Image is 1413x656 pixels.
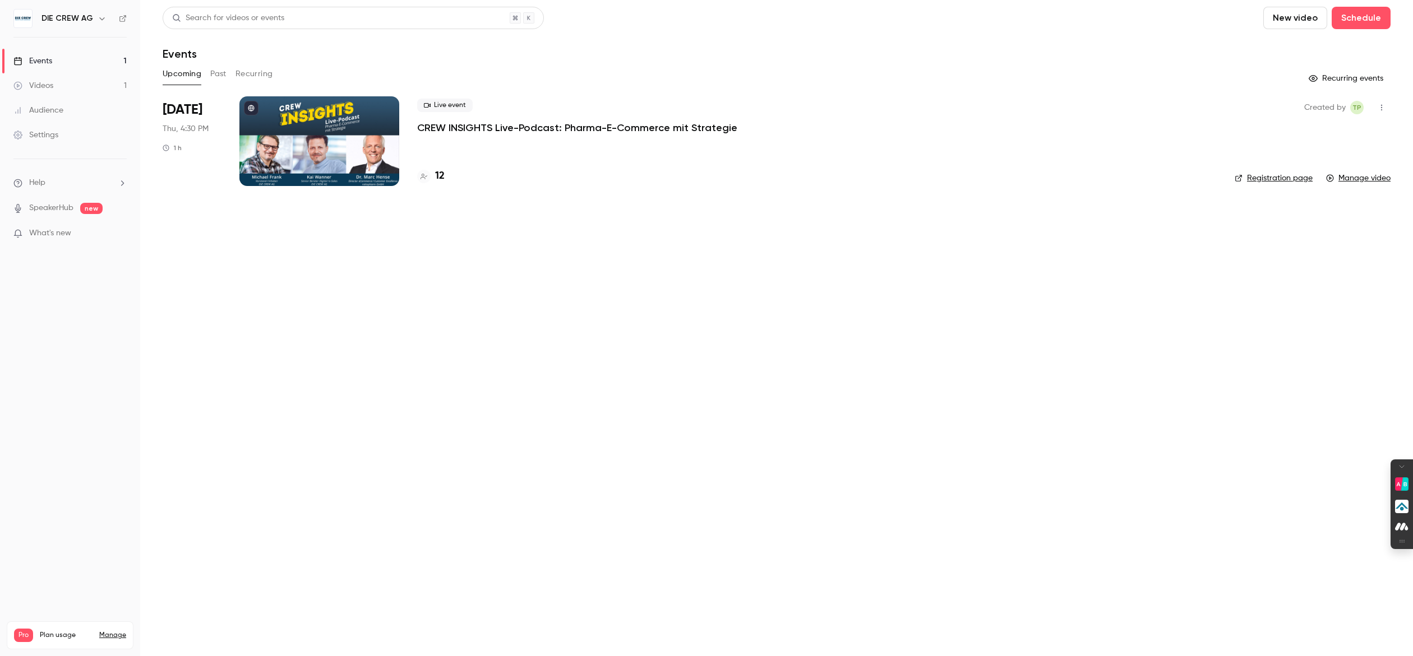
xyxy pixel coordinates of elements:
h1: Events [163,47,197,61]
span: Live event [417,99,473,112]
img: DIE CREW AG [14,10,32,27]
div: 1 h [163,143,182,152]
div: Audience [13,105,63,116]
button: New video [1263,7,1327,29]
span: TP [1352,101,1361,114]
span: What's new [29,227,71,239]
button: Upcoming [163,65,201,83]
div: Events [13,55,52,67]
button: Recurring events [1304,69,1391,87]
a: Manage [99,631,126,640]
img: Presse-Versorgung Lead-Generierung icon [1395,500,1409,513]
a: CREW INSIGHTS Live-Podcast: Pharma-E-Commerce mit Strategie [417,121,737,134]
button: Past [210,65,227,83]
div: Sep 25 Thu, 4:30 PM (Europe/Berlin) [163,96,221,186]
a: Registration page [1235,173,1313,184]
button: Schedule [1332,7,1391,29]
span: new [80,203,103,214]
span: [DATE] [163,101,202,119]
span: Created by [1304,101,1346,114]
img: Find Product Alternatives icon [1395,477,1409,491]
span: Plan usage [40,631,93,640]
a: 12 [417,169,445,184]
span: Pro [14,629,33,642]
li: help-dropdown-opener [13,177,127,189]
div: Search for videos or events [172,12,284,24]
h4: 12 [435,169,445,184]
span: Thu, 4:30 PM [163,123,209,134]
h6: DIE CREW AG [41,13,93,24]
div: Videos [13,80,53,91]
button: Recurring [235,65,273,83]
span: Tamara Petric [1350,101,1364,114]
div: Settings [13,129,58,141]
span: Help [29,177,45,189]
a: SpeakerHub [29,202,73,214]
a: Manage video [1326,173,1391,184]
